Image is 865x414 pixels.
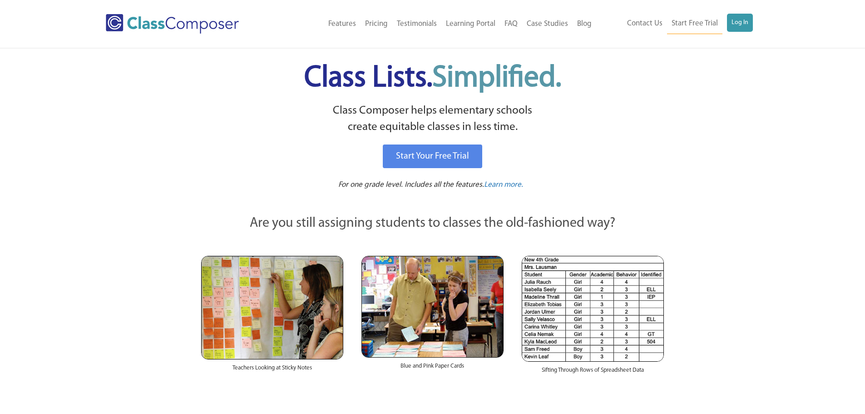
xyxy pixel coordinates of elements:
a: Pricing [361,14,392,34]
span: Start Your Free Trial [396,152,469,161]
a: Learning Portal [441,14,500,34]
a: Features [324,14,361,34]
img: Teachers Looking at Sticky Notes [201,256,343,359]
div: Teachers Looking at Sticky Notes [201,359,343,381]
div: Blue and Pink Paper Cards [361,358,504,379]
a: Testimonials [392,14,441,34]
nav: Header Menu [596,14,753,34]
span: Simplified. [432,64,561,93]
a: Learn more. [484,180,523,191]
a: Start Your Free Trial [383,145,482,168]
img: Spreadsheets [522,256,664,362]
a: Log In [727,14,753,32]
a: Start Free Trial [667,14,722,34]
nav: Header Menu [276,14,596,34]
p: Class Composer helps elementary schools create equitable classes in less time. [200,103,666,136]
a: FAQ [500,14,522,34]
a: Blog [573,14,596,34]
span: Learn more. [484,181,523,189]
img: Class Composer [106,14,239,34]
div: Sifting Through Rows of Spreadsheet Data [522,362,664,384]
span: For one grade level. Includes all the features. [338,181,484,189]
img: Blue and Pink Paper Cards [361,256,504,357]
a: Contact Us [623,14,667,34]
span: Class Lists. [304,64,561,93]
p: Are you still assigning students to classes the old-fashioned way? [201,214,664,234]
a: Case Studies [522,14,573,34]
